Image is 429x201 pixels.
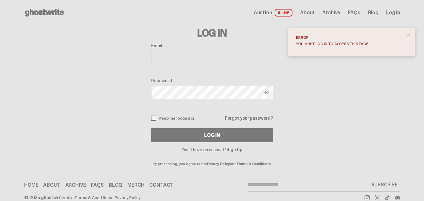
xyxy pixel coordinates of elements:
span: LIVE [275,9,293,17]
a: Privacy Policy [115,195,141,200]
a: Auction LIVE [254,9,292,17]
h3: Log In [151,28,273,38]
a: About [300,10,315,15]
a: Contact [149,183,173,188]
button: SUBSCRIBE [369,178,400,191]
input: Keep me logged in [151,116,156,121]
button: close [403,29,414,41]
a: About [43,183,60,188]
label: Password [151,78,273,83]
label: Email [151,43,273,48]
a: Terms & Conditions [74,195,112,200]
label: Keep me logged in [151,116,194,121]
span: Auction [254,10,272,15]
a: Log in [386,10,400,15]
a: Blog [109,183,122,188]
a: Archive [65,183,86,188]
div: © 2025 ghostwrite inc [24,195,72,200]
a: Terms & Conditions [237,161,271,166]
button: Log In [151,128,273,142]
p: Don't have an account? [151,147,273,152]
div: Log In [204,133,220,138]
a: Home [24,183,38,188]
div: You must log in to access this page. [296,42,403,46]
p: By proceeding, you agree to the and . [151,152,273,166]
a: Blog [368,10,379,15]
a: Merch [127,183,144,188]
a: Forgot your password? [225,116,273,120]
a: Archive [322,10,340,15]
a: FAQs [91,183,104,188]
div: Error! [296,36,403,39]
img: Show password [264,90,269,95]
a: Privacy Policy [207,161,230,166]
a: Sign Up [226,147,242,152]
a: FAQs [348,10,360,15]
